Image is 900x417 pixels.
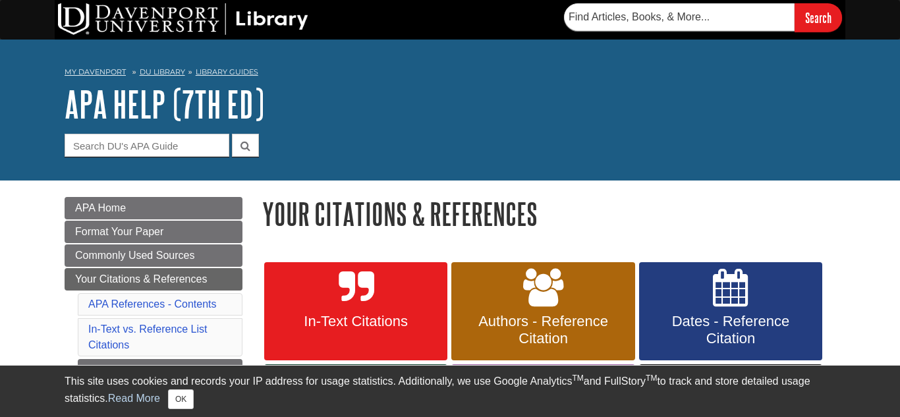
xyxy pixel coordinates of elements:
input: Find Articles, Books, & More... [564,3,795,31]
span: APA Home [75,202,126,213]
input: Search [795,3,842,32]
a: My Davenport [65,67,126,78]
img: DU Library [58,3,308,35]
form: Searches DU Library's articles, books, and more [564,3,842,32]
a: APA References - Contents [88,298,216,310]
sup: TM [646,374,657,383]
span: Commonly Used Sources [75,250,194,261]
div: This site uses cookies and records your IP address for usage statistics. Additionally, we use Goo... [65,374,835,409]
sup: TM [572,374,583,383]
a: In-Text Citations [78,359,242,381]
a: Format Your Paper [65,221,242,243]
a: Authors - Reference Citation [451,262,634,361]
a: APA Help (7th Ed) [65,84,264,125]
a: In-Text Citations [264,262,447,361]
nav: breadcrumb [65,63,835,84]
a: In-Text vs. Reference List Citations [88,323,208,350]
a: DU Library [140,67,185,76]
a: Your Citations & References [65,268,242,291]
span: Format Your Paper [75,226,163,237]
a: Commonly Used Sources [65,244,242,267]
a: Read More [108,393,160,404]
span: Authors - Reference Citation [461,313,625,347]
a: APA Home [65,197,242,219]
h1: Your Citations & References [262,197,835,231]
button: Close [168,389,194,409]
span: Your Citations & References [75,273,207,285]
a: Library Guides [196,67,258,76]
span: Dates - Reference Citation [649,313,812,347]
input: Search DU's APA Guide [65,134,229,157]
span: In-Text Citations [274,313,437,330]
a: Dates - Reference Citation [639,262,822,361]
